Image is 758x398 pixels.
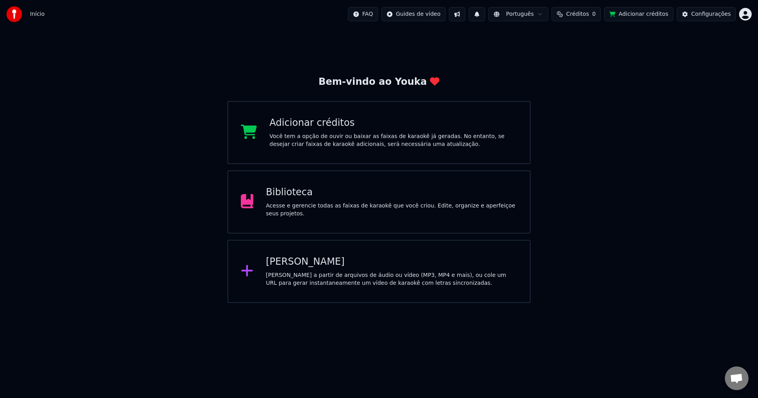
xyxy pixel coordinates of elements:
[266,202,518,218] div: Acesse e gerencie todas as faixas de karaokê que você criou. Edite, organize e aperfeiçoe seus pr...
[691,10,731,18] div: Configurações
[266,271,518,287] div: [PERSON_NAME] a partir de arquivos de áudio ou vídeo (MP3, MP4 e mais), ou cole um URL para gerar...
[381,7,446,21] button: Guides de vídeo
[270,133,518,148] div: Você tem a opção de ouvir ou baixar as faixas de karaokê já geradas. No entanto, se desejar criar...
[319,76,439,88] div: Bem-vindo ao Youka
[566,10,589,18] span: Créditos
[348,7,378,21] button: FAQ
[725,366,749,390] a: Open chat
[592,10,596,18] span: 0
[552,7,601,21] button: Créditos0
[677,7,736,21] button: Configurações
[266,186,518,199] div: Biblioteca
[266,256,518,268] div: [PERSON_NAME]
[30,10,45,18] span: Início
[30,10,45,18] nav: breadcrumb
[270,117,518,129] div: Adicionar créditos
[6,6,22,22] img: youka
[604,7,674,21] button: Adicionar créditos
